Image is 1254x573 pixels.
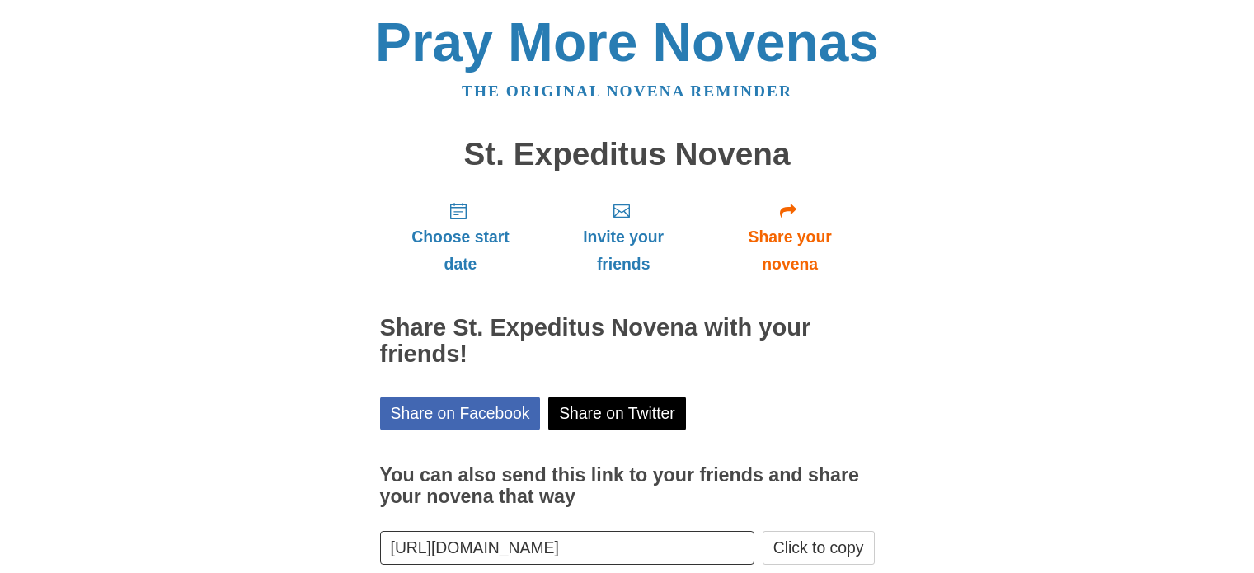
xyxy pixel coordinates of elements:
a: Share your novena [706,188,875,286]
button: Click to copy [763,531,875,565]
h3: You can also send this link to your friends and share your novena that way [380,465,875,507]
a: Choose start date [380,188,542,286]
span: Share your novena [722,223,858,278]
h2: Share St. Expeditus Novena with your friends! [380,315,875,368]
h1: St. Expeditus Novena [380,137,875,172]
a: Pray More Novenas [375,12,879,73]
a: Share on Facebook [380,397,541,430]
span: Invite your friends [557,223,688,278]
a: Share on Twitter [548,397,686,430]
span: Choose start date [397,223,525,278]
a: The original novena reminder [462,82,792,100]
a: Invite your friends [541,188,705,286]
